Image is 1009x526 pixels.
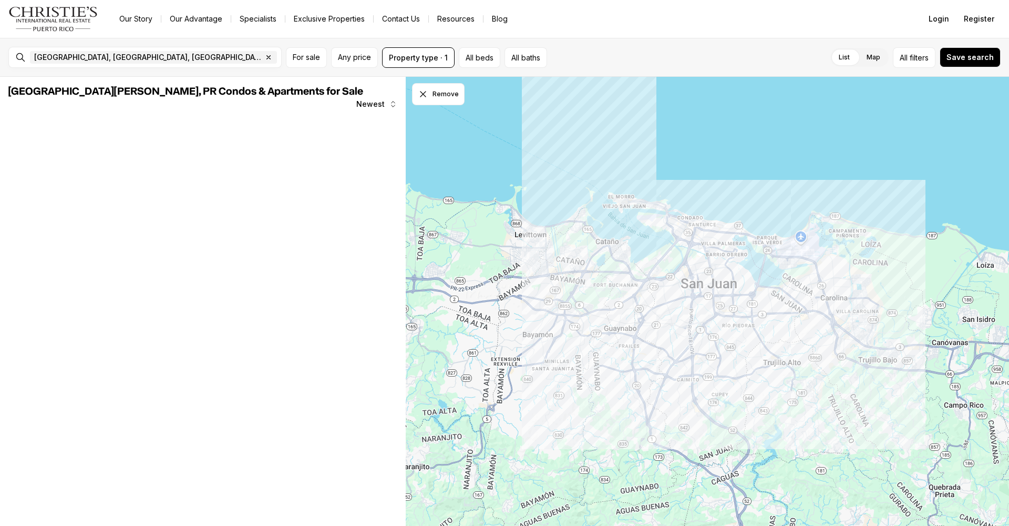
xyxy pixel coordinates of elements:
a: Specialists [231,12,285,26]
button: Dismiss drawing [412,83,465,105]
span: [GEOGRAPHIC_DATA][PERSON_NAME], PR Condos & Apartments for Sale [8,86,363,97]
span: All [900,52,908,63]
button: Register [957,8,1001,29]
span: filters [910,52,929,63]
a: Resources [429,12,483,26]
button: Contact Us [374,12,428,26]
a: Blog [483,12,516,26]
a: Exclusive Properties [285,12,373,26]
a: Our Advantage [161,12,231,26]
button: All beds [459,47,500,68]
span: Any price [338,53,371,62]
button: For sale [286,47,327,68]
button: Property type · 1 [382,47,455,68]
button: Save search [940,47,1001,67]
span: Save search [946,53,994,62]
span: Register [964,15,994,23]
button: Newest [350,94,404,115]
button: Allfilters [893,47,935,68]
a: Our Story [111,12,161,26]
button: All baths [504,47,547,68]
span: For sale [293,53,320,62]
label: List [830,48,858,67]
img: logo [8,6,98,32]
label: Map [858,48,889,67]
button: Login [922,8,955,29]
span: Login [929,15,949,23]
button: Any price [331,47,378,68]
span: [GEOGRAPHIC_DATA], [GEOGRAPHIC_DATA], [GEOGRAPHIC_DATA] [34,53,262,62]
span: Newest [356,100,385,108]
